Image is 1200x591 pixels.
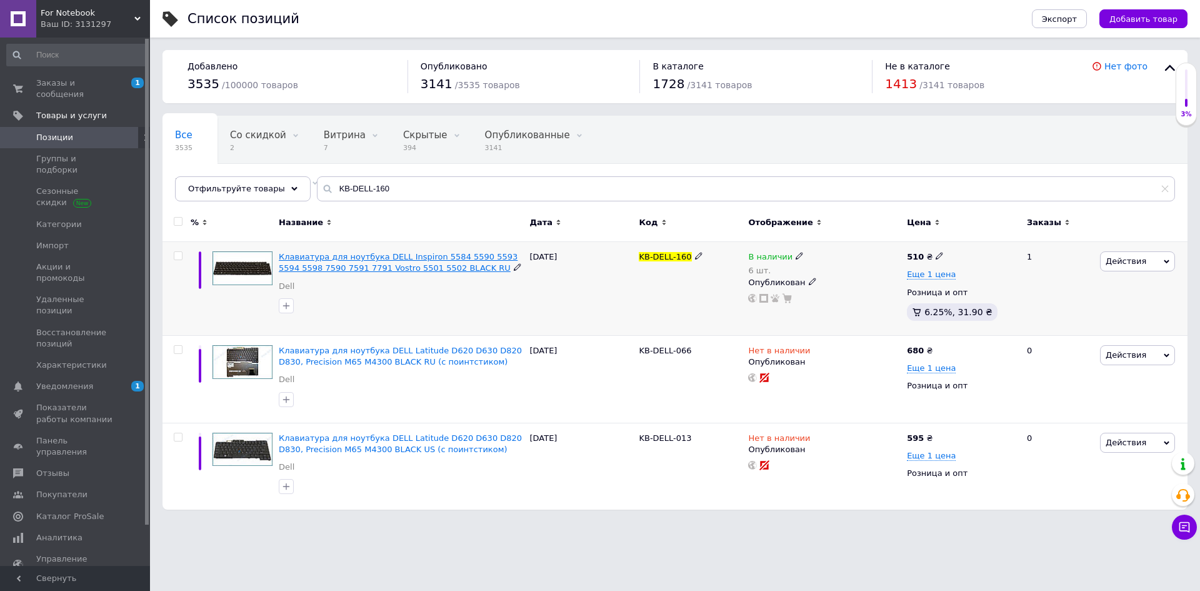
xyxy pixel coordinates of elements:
[885,61,950,71] span: Не в каталоге
[421,76,452,91] span: 3141
[222,80,298,90] span: / 100000 товаров
[421,61,487,71] span: Опубликовано
[1106,438,1146,447] span: Действия
[907,345,932,356] div: ₴
[639,433,691,443] span: KB-DELL-013
[36,110,107,121] span: Товары и услуги
[36,489,87,500] span: Покупатели
[907,346,924,355] b: 680
[919,80,984,90] span: / 3141 товаров
[907,287,1016,298] div: Розница и опт
[1106,256,1146,266] span: Действия
[639,252,691,261] span: KB-DELL-160
[36,294,116,316] span: Удаленные позиции
[1019,336,1097,423] div: 0
[36,186,116,208] span: Сезонные скидки
[279,374,294,385] a: Dell
[403,129,447,141] span: Скрытые
[36,468,69,479] span: Отзывы
[907,433,924,443] b: 595
[748,433,810,447] span: Нет в наличии
[1176,110,1196,119] div: 3%
[748,252,792,265] span: В наличии
[526,242,636,336] div: [DATE]
[279,217,323,228] span: Название
[279,462,294,473] a: Dell
[1106,350,1146,360] span: Действия
[687,80,752,90] span: / 3141 товаров
[191,217,199,228] span: %
[639,217,657,228] span: Код
[131,78,144,88] span: 1
[1104,61,1147,71] a: Нет фото
[526,336,636,423] div: [DATE]
[279,346,522,366] a: Клавиатура для ноутбука DELL Latitude D620 D630 D820 D830, Precision M65 M4300 BLACK RU (с поинтс...
[188,184,285,193] span: Отфильтруйте товары
[187,76,219,91] span: 3535
[526,423,636,510] div: [DATE]
[212,345,272,379] img: Клавиатура для ноутбука DELL Latitude D620 D630 D820 D830, Precision M65 M4300 BLACK RU (с поинтс...
[41,8,134,19] span: For Notebook
[1042,14,1077,24] span: Экспорт
[1019,242,1097,336] div: 1
[748,346,810,359] span: Нет в наличии
[162,164,331,211] div: Кабели питания для ноутбуков
[212,433,272,467] img: Клавиатура для ноутбука DELL Latitude D620 D630 D820 D830, Precision M65 M4300 BLACK US (с поинтс...
[36,381,93,392] span: Уведомления
[455,80,520,90] span: / 3535 товаров
[36,360,107,371] span: Характеристики
[652,76,684,91] span: 1728
[324,129,366,141] span: Витрина
[885,76,917,91] span: 1413
[175,129,192,141] span: Все
[36,327,116,350] span: Восстановление позиций
[907,363,956,373] span: Еще 1 цена
[36,78,116,100] span: Заказы и сообщения
[36,261,116,284] span: Акции и промокоды
[907,270,956,280] span: Еще 1 цена
[1109,14,1177,24] span: Добавить товар
[230,143,286,153] span: 2
[36,240,69,251] span: Импорт
[36,511,104,522] span: Каталог ProSale
[907,451,956,461] span: Еще 1 цена
[1099,9,1187,28] button: Добавить товар
[1027,217,1061,228] span: Заказы
[131,381,144,391] span: 1
[639,346,691,355] span: KB-DELL-066
[1172,515,1197,540] button: Чат с покупателем
[187,61,237,71] span: Добавлено
[279,433,522,454] a: Клавиатура для ноутбука DELL Latitude D620 D630 D820 D830, Precision M65 M4300 BLACK US (с поинтс...
[36,532,82,543] span: Аналитика
[279,281,294,292] a: Dell
[175,143,192,153] span: 3535
[485,129,570,141] span: Опубликованные
[907,433,932,444] div: ₴
[41,19,150,30] div: Ваш ID: 3131297
[279,252,517,273] a: Клавиатура для ноутбука DELL Inspiron 5584 5590 5593 5594 5598 7590 7591 7791 Vostro 5501 5502 BL...
[36,153,116,176] span: Группы и подборки
[1019,423,1097,510] div: 0
[907,468,1016,479] div: Розница и опт
[907,251,944,263] div: ₴
[187,13,299,26] div: Список позиций
[230,129,286,141] span: Со скидкой
[907,252,924,261] b: 510
[652,61,703,71] span: В каталоге
[324,143,366,153] span: 7
[212,251,272,285] img: Клавиатура для ноутбука DELL Inspiron 5584 5590 5593 5594 5598 7590 7591 7791 Vostro 5501 5502 BL...
[175,177,306,188] span: Кабели питания для ноу...
[485,143,570,153] span: 3141
[529,217,552,228] span: Дата
[36,132,73,143] span: Позиции
[748,266,804,275] div: 6 шт.
[748,444,901,455] div: Опубликован
[403,143,447,153] span: 394
[36,402,116,425] span: Показатели работы компании
[748,356,901,368] div: Опубликован
[748,217,812,228] span: Отображение
[924,307,992,317] span: 6.25%, 31.90 ₴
